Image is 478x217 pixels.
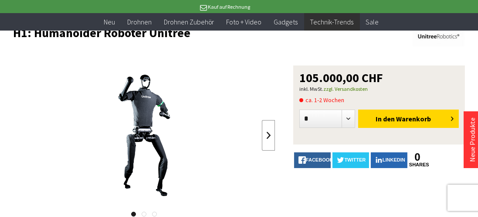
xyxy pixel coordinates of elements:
a: Technik-Trends [304,13,360,31]
span: twitter [345,157,366,162]
img: Unitree Roboter [413,26,465,46]
h1: H1: Humanoider Roboter Unitree [13,26,375,39]
a: 0 [409,152,426,162]
span: 105.000,00 CHF [299,72,383,84]
a: Neu [98,13,121,31]
span: Warenkorb [396,114,431,123]
span: LinkedIn [383,157,405,162]
a: Sale [360,13,385,31]
img: H1: Humanoider Roboter Unitree [75,65,214,205]
button: In den Warenkorb [358,110,459,128]
span: Drohnen Zubehör [164,17,214,26]
a: Foto + Video [220,13,268,31]
span: Gadgets [274,17,298,26]
span: Technik-Trends [310,17,354,26]
a: zzgl. Versandkosten [323,86,368,92]
span: Sale [366,17,379,26]
a: LinkedIn [371,152,407,168]
a: facebook [294,152,331,168]
a: Gadgets [268,13,304,31]
span: Neu [104,17,115,26]
p: inkl. MwSt. [299,84,459,94]
span: In den [376,114,395,123]
span: ca. 1-2 Wochen [299,95,344,105]
span: facebook [306,157,333,162]
a: Drohnen Zubehör [158,13,220,31]
a: twitter [332,152,369,168]
span: Foto + Video [227,17,262,26]
a: Neue Produkte [468,117,477,162]
a: Drohnen [121,13,158,31]
a: shares [409,162,426,168]
span: Drohnen [127,17,152,26]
